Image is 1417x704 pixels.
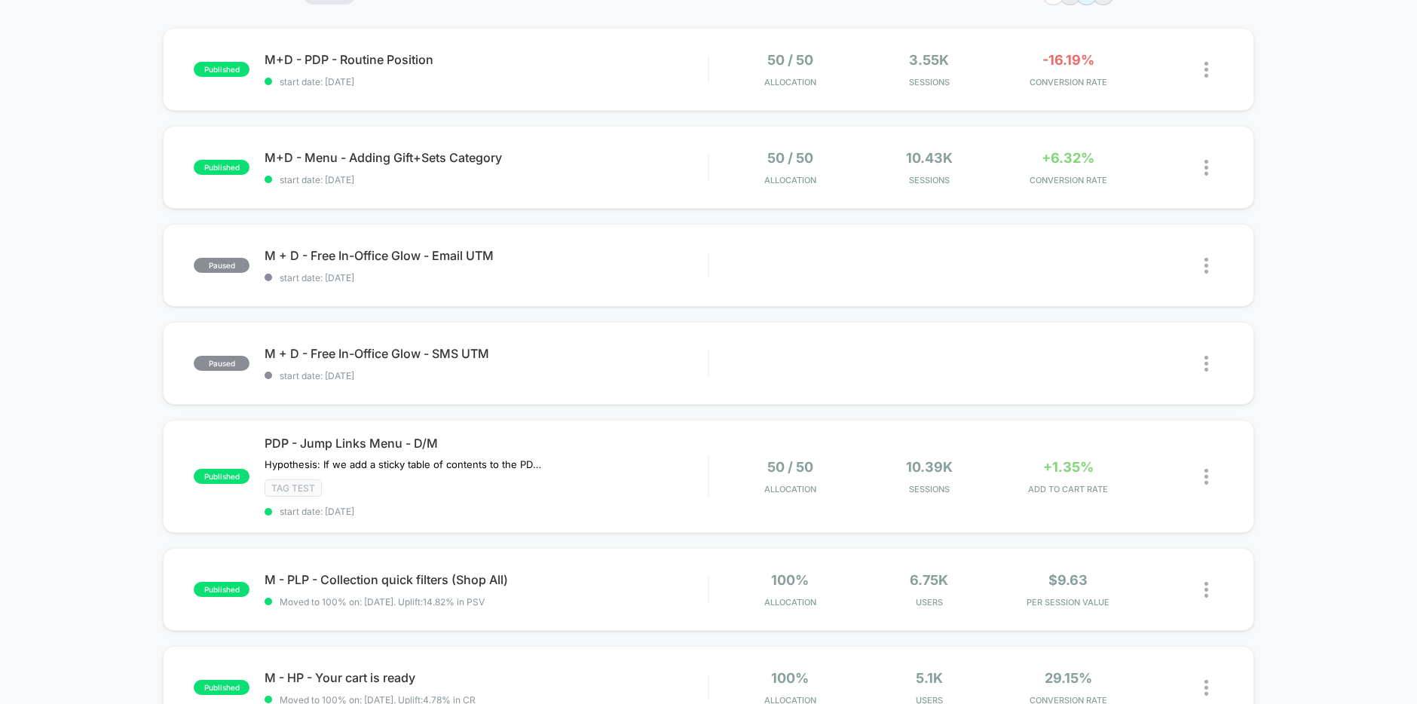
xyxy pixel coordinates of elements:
span: M + D - Free In-Office Glow - SMS UTM [265,346,708,361]
span: 50 / 50 [767,459,813,475]
img: close [1204,582,1208,598]
span: M+D - PDP - Routine Position [265,52,708,67]
span: Hypothesis: If we add a sticky table of contents to the PDP we can expect to see an increase in a... [265,458,544,470]
img: close [1204,356,1208,372]
span: published [194,62,249,77]
span: -16.19% [1042,52,1094,68]
img: close [1204,160,1208,176]
img: close [1204,62,1208,78]
span: Allocation [764,484,816,494]
span: M - PLP - Collection quick filters (Shop All) [265,572,708,587]
span: start date: [DATE] [265,272,708,283]
span: +1.35% [1043,459,1094,475]
img: close [1204,258,1208,274]
span: 10.43k [906,150,953,166]
span: +6.32% [1042,150,1094,166]
span: 50 / 50 [767,52,813,68]
span: Sessions [863,484,995,494]
span: start date: [DATE] [265,506,708,517]
span: paused [194,356,249,371]
img: close [1204,680,1208,696]
span: TAG Test [265,479,322,497]
span: Users [863,597,995,608]
span: start date: [DATE] [265,174,708,185]
span: Allocation [764,175,816,185]
span: start date: [DATE] [265,370,708,381]
span: Moved to 100% on: [DATE] . Uplift: 14.82% in PSV [280,596,485,608]
span: M - HP - Your cart is ready [265,670,708,685]
span: M+D - Menu - Adding Gift+Sets Category [265,150,708,165]
span: Allocation [764,77,816,87]
span: published [194,582,249,597]
span: Sessions [863,175,995,185]
span: published [194,160,249,175]
span: CONVERSION RATE [1002,175,1134,185]
span: 3.55k [909,52,949,68]
span: PDP - Jump Links Menu - D/M [265,436,708,451]
span: $9.63 [1048,572,1088,588]
img: close [1204,469,1208,485]
span: 6.75k [910,572,948,588]
span: 100% [771,572,809,588]
span: 5.1k [916,670,943,686]
span: 100% [771,670,809,686]
span: start date: [DATE] [265,76,708,87]
span: published [194,469,249,484]
span: 50 / 50 [767,150,813,166]
span: M + D - Free In-Office Glow - Email UTM [265,248,708,263]
span: 10.39k [906,459,953,475]
span: published [194,680,249,695]
span: Sessions [863,77,995,87]
span: ADD TO CART RATE [1002,484,1134,494]
span: CONVERSION RATE [1002,77,1134,87]
span: 29.15% [1045,670,1092,686]
span: paused [194,258,249,273]
span: PER SESSION VALUE [1002,597,1134,608]
span: Allocation [764,597,816,608]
